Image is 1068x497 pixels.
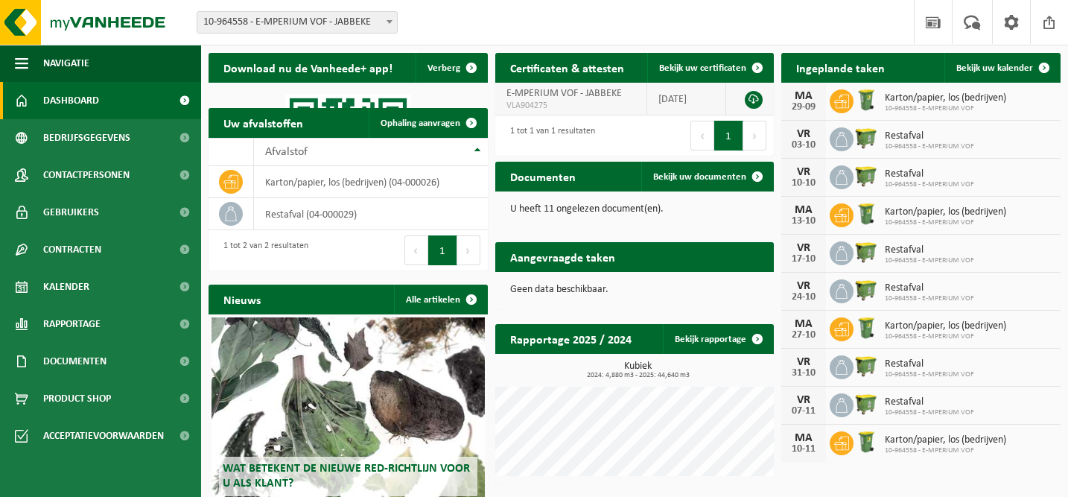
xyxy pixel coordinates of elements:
[428,235,457,265] button: 1
[743,121,766,151] button: Next
[854,163,879,189] img: WB-1100-HPE-GN-50
[209,83,488,292] img: Download de VHEPlus App
[789,90,819,102] div: MA
[885,206,1006,218] span: Karton/papier, los (bedrijven)
[789,368,819,379] div: 31-10
[43,231,101,268] span: Contracten
[503,361,775,379] h3: Kubiek
[885,282,974,294] span: Restafval
[789,330,819,341] div: 27-10
[209,108,318,137] h2: Uw afvalstoffen
[854,391,879,417] img: WB-1100-HPE-GN-50
[223,463,470,489] span: Wat betekent de nieuwe RED-richtlijn voor u als klant?
[43,194,99,231] span: Gebruikers
[197,12,397,33] span: 10-964558 - E-MPERIUM VOF - JABBEKE
[789,204,819,216] div: MA
[369,108,486,138] a: Ophaling aanvragen
[209,285,276,314] h2: Nieuws
[854,239,879,265] img: WB-1100-HPE-GN-50
[789,318,819,330] div: MA
[854,125,879,151] img: WB-1100-HPE-GN-50
[789,406,819,417] div: 07-11
[690,121,714,151] button: Previous
[209,53,407,82] h2: Download nu de Vanheede+ app!
[854,429,879,455] img: WB-0240-HPE-GN-50
[43,380,111,417] span: Product Shop
[789,216,819,227] div: 13-10
[427,63,460,73] span: Verberg
[885,244,974,256] span: Restafval
[789,292,819,303] div: 24-10
[781,53,900,82] h2: Ingeplande taken
[197,11,398,34] span: 10-964558 - E-MPERIUM VOF - JABBEKE
[43,417,164,455] span: Acceptatievoorwaarden
[647,83,726,115] td: [DATE]
[714,121,743,151] button: 1
[663,324,772,354] a: Bekijk rapportage
[885,92,1006,104] span: Karton/papier, los (bedrijven)
[854,87,879,113] img: WB-0240-HPE-GN-50
[956,63,1033,73] span: Bekijk uw kalender
[885,180,974,189] span: 10-964558 - E-MPERIUM VOF
[254,198,487,230] td: restafval (04-000029)
[43,156,130,194] span: Contactpersonen
[789,178,819,189] div: 10-10
[854,315,879,341] img: WB-0240-HPE-GN-50
[647,53,772,83] a: Bekijk uw certificaten
[404,235,428,265] button: Previous
[653,172,746,182] span: Bekijk uw documenten
[495,162,591,191] h2: Documenten
[885,256,974,265] span: 10-964558 - E-MPERIUM VOF
[944,53,1059,83] a: Bekijk uw kalender
[510,204,760,215] p: U heeft 11 ongelezen document(en).
[381,118,460,128] span: Ophaling aanvragen
[789,242,819,254] div: VR
[885,370,974,379] span: 10-964558 - E-MPERIUM VOF
[885,396,974,408] span: Restafval
[503,372,775,379] span: 2024: 4,880 m3 - 2025: 44,640 m3
[885,320,1006,332] span: Karton/papier, los (bedrijven)
[885,358,974,370] span: Restafval
[43,343,107,380] span: Documenten
[789,102,819,113] div: 29-09
[854,201,879,227] img: WB-0240-HPE-GN-50
[789,166,819,178] div: VR
[641,162,772,191] a: Bekijk uw documenten
[885,408,974,417] span: 10-964558 - E-MPERIUM VOF
[457,235,480,265] button: Next
[43,306,101,343] span: Rapportage
[789,432,819,444] div: MA
[43,82,99,119] span: Dashboard
[885,434,1006,446] span: Karton/papier, los (bedrijven)
[789,254,819,265] div: 17-10
[854,353,879,379] img: WB-1100-HPE-GN-50
[854,277,879,303] img: WB-1100-HPE-GN-50
[885,332,1006,341] span: 10-964558 - E-MPERIUM VOF
[416,53,486,83] button: Verberg
[506,88,622,99] span: E-MPERIUM VOF - JABBEKE
[885,218,1006,227] span: 10-964558 - E-MPERIUM VOF
[216,234,308,267] div: 1 tot 2 van 2 resultaten
[495,324,646,353] h2: Rapportage 2025 / 2024
[43,268,89,306] span: Kalender
[503,119,595,152] div: 1 tot 1 van 1 resultaten
[789,444,819,455] div: 10-11
[885,294,974,303] span: 10-964558 - E-MPERIUM VOF
[495,53,639,82] h2: Certificaten & attesten
[885,142,974,151] span: 10-964558 - E-MPERIUM VOF
[265,146,308,158] span: Afvalstof
[254,166,487,198] td: karton/papier, los (bedrijven) (04-000026)
[495,242,630,271] h2: Aangevraagde taken
[659,63,746,73] span: Bekijk uw certificaten
[789,280,819,292] div: VR
[510,285,760,295] p: Geen data beschikbaar.
[789,356,819,368] div: VR
[506,100,635,112] span: VLA904275
[885,130,974,142] span: Restafval
[789,140,819,151] div: 03-10
[43,119,130,156] span: Bedrijfsgegevens
[885,104,1006,113] span: 10-964558 - E-MPERIUM VOF
[885,446,1006,455] span: 10-964558 - E-MPERIUM VOF
[885,168,974,180] span: Restafval
[789,394,819,406] div: VR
